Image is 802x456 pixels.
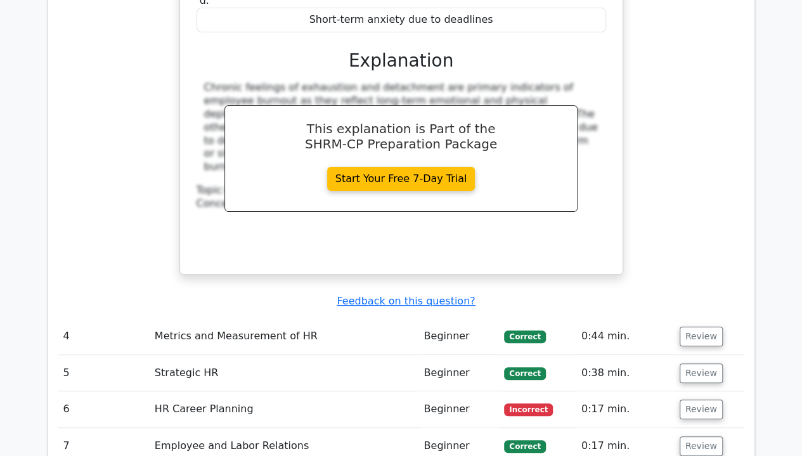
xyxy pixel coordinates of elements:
[680,436,723,456] button: Review
[58,355,150,391] td: 5
[150,318,419,355] td: Metrics and Measurement of HR
[197,197,606,211] div: Concept:
[327,167,475,191] a: Start Your Free 7-Day Trial
[504,330,545,343] span: Correct
[418,318,499,355] td: Beginner
[197,8,606,32] div: Short-term anxiety due to deadlines
[576,318,675,355] td: 0:44 min.
[150,391,419,427] td: HR Career Planning
[680,400,723,419] button: Review
[576,391,675,427] td: 0:17 min.
[58,318,150,355] td: 4
[204,81,598,174] div: Chronic feelings of exhaustion and detachment are primary indicators of employee burnout as they ...
[504,367,545,380] span: Correct
[150,355,419,391] td: Strategic HR
[504,440,545,453] span: Correct
[504,403,553,416] span: Incorrect
[197,184,606,197] div: Topic:
[418,355,499,391] td: Beginner
[58,391,150,427] td: 6
[680,327,723,346] button: Review
[418,391,499,427] td: Beginner
[576,355,675,391] td: 0:38 min.
[680,363,723,383] button: Review
[204,50,598,72] h3: Explanation
[337,295,475,307] a: Feedback on this question?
